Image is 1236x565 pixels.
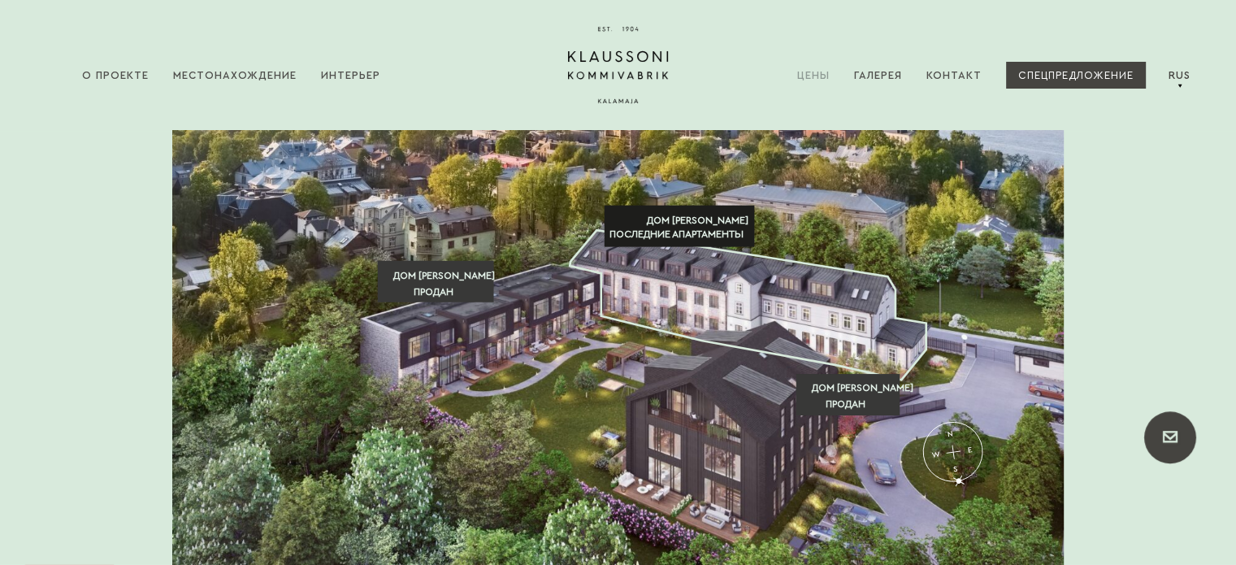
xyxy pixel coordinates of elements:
[414,287,453,298] text: ПРОДАН
[173,50,321,100] a: Местонахождение
[321,50,405,100] a: Интерьер
[1129,458,1213,542] iframe: Chatbot
[797,50,854,100] a: Цены
[926,50,1006,100] a: Контакт
[609,229,744,240] text: ПОСЛЕДНИЕ АПАРТАМЕНТЫ
[392,271,495,281] text: ДОМ [PERSON_NAME]
[1165,50,1194,100] a: Rus
[854,50,926,100] a: Галерея
[82,50,173,100] a: О проекте
[647,215,749,226] text: ДОМ [PERSON_NAME]
[1006,62,1146,89] a: Спецпредложение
